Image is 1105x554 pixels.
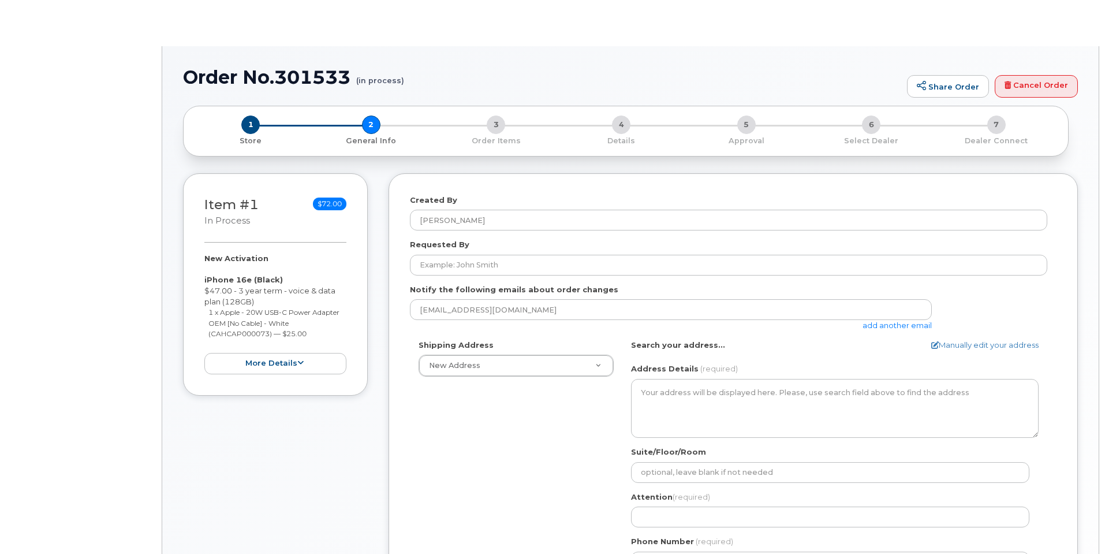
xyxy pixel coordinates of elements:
[907,75,989,98] a: Share Order
[631,363,699,374] label: Address Details
[313,198,346,210] span: $72.00
[419,355,613,376] a: New Address
[410,284,618,295] label: Notify the following emails about order changes
[419,340,494,351] label: Shipping Address
[204,215,250,226] small: in process
[410,195,457,206] label: Created By
[673,492,710,501] span: (required)
[204,198,259,227] h3: Item #1
[631,462,1029,483] input: optional, leave blank if not needed
[241,116,260,134] span: 1
[204,254,268,263] strong: New Activation
[208,308,339,338] small: 1 x Apple - 20W USB-C Power Adapter OEM [No Cable] - White (CAHCAP000073) — $25.00
[204,353,346,374] button: more details
[631,340,725,351] label: Search your address...
[197,136,304,146] p: Store
[696,537,733,546] span: (required)
[631,492,710,503] label: Attention
[410,255,1047,276] input: Example: John Smith
[356,67,404,85] small: (in process)
[931,340,1039,351] a: Manually edit your address
[429,361,480,370] span: New Address
[204,275,283,284] strong: iPhone 16e (Black)
[410,299,932,320] input: Example: john@appleseed.com
[631,447,706,458] label: Suite/Floor/Room
[700,364,738,373] span: (required)
[183,67,901,87] h1: Order No.301533
[193,134,309,146] a: 1 Store
[863,321,932,330] a: add another email
[410,239,469,250] label: Requested By
[995,75,1078,98] a: Cancel Order
[204,253,346,374] div: $47.00 - 3 year term - voice & data plan (128GB)
[631,536,694,547] label: Phone Number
